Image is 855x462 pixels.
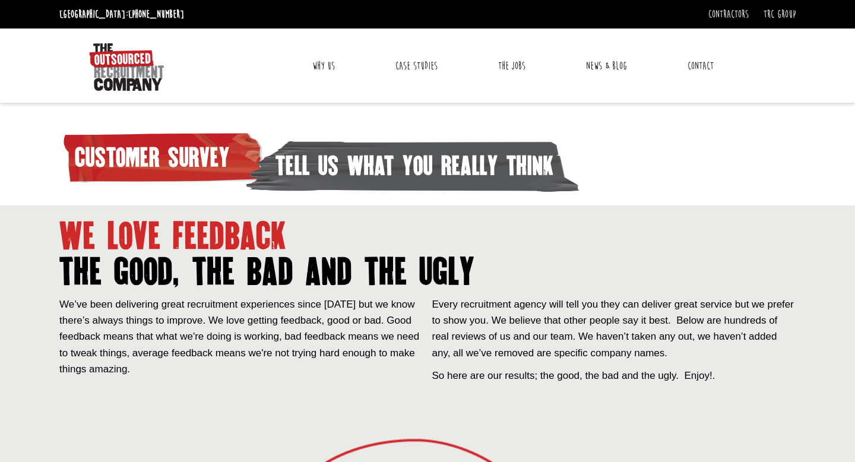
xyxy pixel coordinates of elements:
[89,43,164,91] img: The Outsourced Recruitment Company
[432,296,796,361] p: Every recruitment agency will tell you they can deliver great service but we prefer to show you. ...
[128,8,184,21] a: [PHONE_NUMBER]
[708,8,749,21] a: Contractors
[56,5,187,24] li: [GEOGRAPHIC_DATA]:
[432,368,796,384] p: So here are our results; the good, the bad and the ugly. Enjoy!.
[387,51,446,81] a: Case Studies
[59,254,796,290] span: the good, the bad and the ugly
[59,128,267,187] span: customer survey
[679,51,723,81] a: Contact
[59,296,423,377] p: We’ve been delivering great recruitment experiences since [DATE] but we know there’s always thing...
[764,8,796,21] a: TRC Group
[245,136,580,195] span: tell us what you really think
[577,51,636,81] a: News & Blog
[489,51,534,81] a: The Jobs
[303,51,344,81] a: Why Us
[59,219,796,290] h1: we love feedback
